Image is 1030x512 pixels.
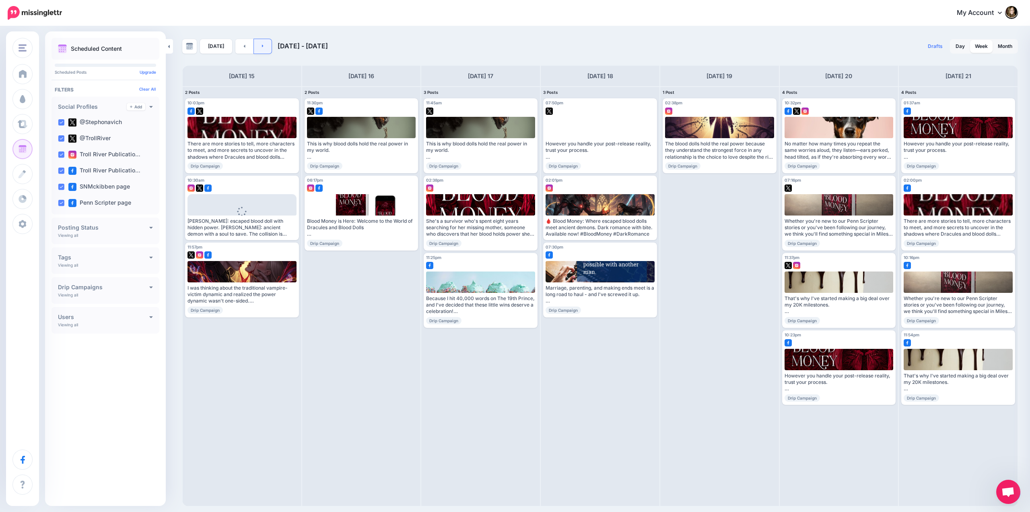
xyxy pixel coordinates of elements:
span: Drip Campaign [785,162,820,170]
label: @TrollRiver [68,135,111,143]
div: Marriage, parenting, and making ends meet is a long road to haul - and I've screwed it up. Read m... [546,285,655,305]
span: 2 Posts [185,90,200,95]
span: 06:17pm [307,178,323,182]
div: I was thinking about the traditional vampire-victim dynamic and realized the power dynamic wasn't... [187,285,297,305]
h4: Drip Campaigns [58,284,149,290]
p: Scheduled Content [71,46,122,52]
span: 1 Post [663,90,674,95]
span: 10:30am [187,178,204,182]
img: facebook-square.png [785,339,792,346]
div: However you handle your post-release reality, trust your process. Read more 👉 [URL] #Snmckibben #... [904,141,1013,160]
img: calendar-grey-darker.png [186,43,193,50]
span: Drip Campaign [785,240,820,247]
h4: Users [58,314,149,320]
label: Penn Scripter page [68,199,131,207]
img: instagram-square.png [196,251,203,259]
img: facebook-square.png [904,339,911,346]
span: Drip Campaign [904,394,939,402]
img: instagram-square.png [801,108,809,115]
a: Month [993,40,1017,53]
img: facebook-square.png [204,251,212,259]
span: Drip Campaign [546,162,581,170]
span: 11:30pm [307,100,323,105]
img: facebook-square.png [785,108,792,115]
h4: [DATE] 19 [707,71,732,81]
h4: Filters [55,87,156,93]
span: 10:32pm [785,100,801,105]
img: twitter-square.png [785,184,792,192]
span: Drip Campaign [307,240,342,247]
div: 🩸 Blood Money: Where escaped blood dolls meet ancient demons. Dark romance with bite. Available n... [546,218,655,238]
img: instagram-square.png [68,151,76,159]
div: This is why blood dolls hold the real power in my world. Read more 👉 [URL] #Snmckibben #paranorma... [307,141,416,160]
span: Drip Campaign [426,240,461,247]
p: Scheduled Posts [55,70,156,74]
span: Drip Campaign [187,307,223,314]
img: Missinglettr [8,6,62,20]
span: Drafts [928,44,943,49]
div: However you handle your post-release reality, trust your process. Read more 👉 [URL] #Snmckibben #... [785,373,894,392]
a: My Account [949,3,1018,23]
img: facebook-square.png [187,108,195,115]
span: Drip Campaign [904,317,939,324]
span: 4 Posts [901,90,917,95]
span: Drip Campaign [785,394,820,402]
div: Whether you're new to our Penn Scripter stories or you've been following our journey, we think yo... [904,295,1013,315]
label: Troll River Publicatio… [68,151,140,159]
span: 07:30pm [546,245,563,249]
img: twitter-square.png [546,108,553,115]
span: 11:37pm [785,255,799,260]
img: twitter-square.png [785,262,792,269]
span: Drip Campaign [904,240,939,247]
label: Troll River Publicatio… [68,167,140,175]
img: facebook-square.png [315,184,323,192]
img: instagram-square.png [793,262,800,269]
span: Drip Campaign [426,162,461,170]
img: twitter-square.png [68,118,76,126]
div: There are more stories to tell, more characters to meet, and more secrets to uncover in the shado... [187,141,297,160]
img: instagram-square.png [426,184,433,192]
span: Drip Campaign [307,162,342,170]
span: 3 Posts [543,90,558,95]
span: 4 Posts [782,90,797,95]
img: facebook-square.png [904,262,911,269]
div: Whether you're new to our Penn Scripter stories or you've been following our journey, we think yo... [785,218,894,238]
a: [DATE] [200,39,232,54]
div: That's why I've started making a big deal over my 20K milestones. Read more 👉 [URL] #The19thPrinc... [904,373,1013,392]
img: twitter-square.png [793,108,800,115]
img: facebook-square.png [68,199,76,207]
img: calendar.png [58,44,67,53]
a: Clear All [139,87,156,91]
img: facebook-square.png [904,184,911,192]
span: [DATE] - [DATE] [278,42,328,50]
span: 07:16pm [785,178,801,182]
div: She's a survivor who's spent eight years searching for her missing mother, someone who discovers ... [426,218,535,238]
h4: Posting Status [58,225,149,230]
a: Add [127,103,145,110]
img: facebook-square.png [315,108,323,115]
img: instagram-square.png [665,108,672,115]
span: 11:57pm [187,245,202,249]
div: No matter how many times you repeat the same worries aloud, they listen—ears perked, head tilted,... [785,141,894,160]
span: 11:54pm [904,332,919,337]
span: 10:03pm [187,100,204,105]
p: Viewing all [58,233,78,238]
img: twitter-square.png [307,108,314,115]
span: 02:01pm [546,178,562,182]
div: Loading [231,207,253,228]
img: twitter-square.png [196,108,203,115]
div: [PERSON_NAME]: escaped blood doll with hidden power. [PERSON_NAME]: ancient demon with a soul to ... [187,218,297,238]
h4: [DATE] 21 [946,71,971,81]
span: Drip Campaign [785,317,820,324]
div: Blood Money is Here: Welcome to the World of Dracules and Blood Dolls Read more 👉 [URL] #Snmckibb... [307,218,416,238]
h4: Tags [58,255,149,260]
h4: [DATE] 18 [587,71,613,81]
p: Viewing all [58,322,78,327]
a: Drafts [923,39,948,54]
span: 11:25pm [426,255,441,260]
img: facebook-square.png [204,184,212,192]
span: 07:50pm [546,100,563,105]
a: Week [970,40,993,53]
span: 02:00pm [904,178,922,182]
span: 11:45am [426,100,442,105]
